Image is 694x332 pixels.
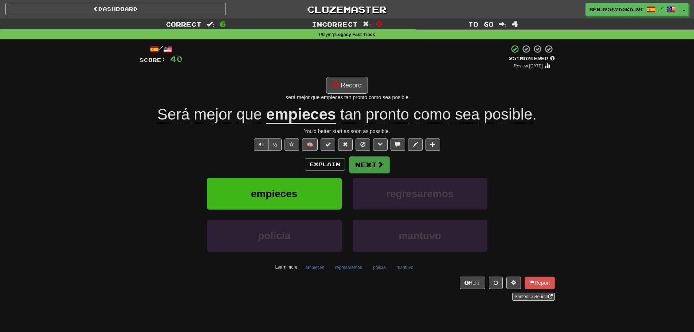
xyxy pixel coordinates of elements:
[258,230,290,241] span: policía
[254,138,268,151] button: Play sentence audio (ctl+space)
[386,188,454,199] span: regresaremos
[376,19,382,28] span: 0
[373,138,388,151] button: Grammar (alt+g)
[391,138,405,151] button: Discuss sentence (alt+u)
[305,158,345,171] button: Explain
[312,20,358,28] span: Incorrect
[393,262,417,273] button: mantuvo
[207,21,215,27] span: :
[512,293,554,301] a: Sentence Source
[349,156,390,173] button: Next
[166,20,201,28] span: Correct
[585,3,679,16] a: benjy567dgkajvca /
[340,106,361,123] span: tan
[335,32,375,37] strong: Legacy Fast Track
[236,106,262,123] span: que
[207,220,342,251] button: policía
[326,77,368,94] button: Record
[157,106,190,123] span: Será
[468,20,494,28] span: To go
[251,188,298,199] span: empieces
[336,106,537,123] span: .
[460,277,486,289] button: Help!
[353,178,487,210] button: regresaremos
[489,277,503,289] button: Round history (alt+y)
[413,106,451,123] span: como
[140,94,555,101] div: será mejor que empieces tan pronto como sea posible
[408,138,423,151] button: Edit sentence (alt+d)
[363,21,371,27] span: :
[140,128,555,135] div: You'd better start as soon as possible.
[525,277,554,289] button: Report
[194,106,232,123] span: mejor
[140,57,166,63] span: Score:
[252,138,282,151] div: Text-to-speech controls
[331,262,366,273] button: regresaremos
[170,54,183,63] span: 40
[484,106,532,123] span: posible
[399,230,441,241] span: mantuvo
[285,138,299,151] button: Favorite sentence (alt+f)
[426,138,440,151] button: Add to collection (alt+a)
[455,106,480,123] span: sea
[207,178,342,210] button: empieces
[509,55,555,62] div: Mastered
[659,6,663,11] span: /
[509,55,520,61] span: 25 %
[140,44,183,54] div: /
[369,262,390,273] button: policía
[268,138,282,151] button: ½
[275,265,298,270] small: Learn more:
[220,19,226,28] span: 6
[366,106,409,123] span: pronto
[356,138,370,151] button: Ignore sentence (alt+i)
[514,63,543,69] small: Review: [DATE]
[338,138,353,151] button: Reset to 0% Mastered (alt+r)
[321,138,335,151] button: Set this sentence to 100% Mastered (alt+m)
[5,3,226,15] a: Dashboard
[302,138,318,151] button: 🧠
[237,3,457,16] a: Clozemaster
[266,106,336,124] u: empieces
[499,21,507,27] span: :
[589,6,643,13] span: benjy567dgkajvca
[353,220,487,251] button: mantuvo
[512,19,518,28] span: 4
[302,262,328,273] button: empieces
